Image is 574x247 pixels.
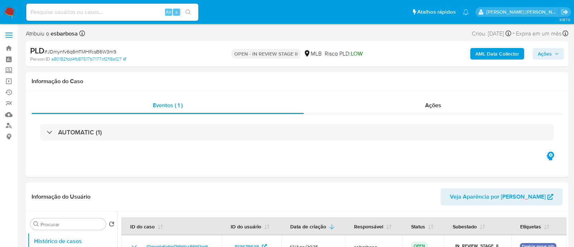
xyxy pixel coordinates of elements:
[516,30,561,38] span: Expira em um mês
[30,56,50,62] b: Person ID
[486,9,559,15] p: alessandra.barbosa@mercadopago.com
[304,50,322,58] div: MLB
[41,221,103,228] input: Procurar
[181,7,196,17] button: search-icon
[26,30,78,38] span: Atribuiu o
[32,193,90,200] h1: Informação do Usuário
[231,49,301,59] p: OPEN - IN REVIEW STAGE II
[441,188,563,205] button: Veja Aparência por [PERSON_NAME]
[153,101,183,109] span: Eventos ( 1 )
[30,45,44,56] b: PLD
[561,8,569,16] a: Sair
[166,9,171,15] span: Alt
[425,101,441,109] span: Ações
[351,49,363,58] span: LOW
[325,50,363,58] span: Risco PLD:
[475,48,519,60] b: AML Data Collector
[513,29,514,38] span: -
[450,188,546,205] span: Veja Aparência por [PERSON_NAME]
[26,8,198,17] input: Pesquise usuários ou casos...
[49,29,78,38] b: esbarbosa
[44,48,116,55] span: # JDmynfv6q6mTMHlfcsB6W3m9
[472,29,511,38] div: Criou: [DATE]
[40,124,554,141] div: AUTOMATIC (1)
[51,56,126,62] a: a80182fdd4fb87517b7177cf2f18af27
[417,8,456,16] span: Atalhos rápidos
[33,221,39,227] button: Procurar
[538,48,552,60] span: Ações
[175,9,178,15] span: s
[32,78,563,85] h1: Informação do Caso
[470,48,524,60] button: AML Data Collector
[463,9,469,15] a: Notificações
[109,221,114,229] button: Retornar ao pedido padrão
[58,128,102,136] h3: AUTOMATIC (1)
[533,48,564,60] button: Ações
